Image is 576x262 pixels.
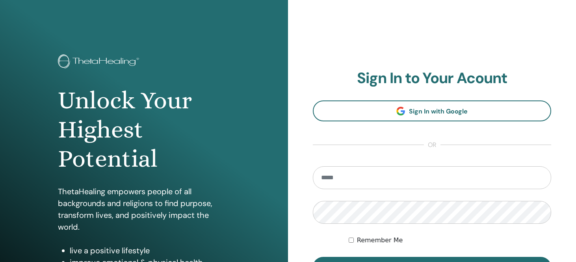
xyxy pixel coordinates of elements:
[349,236,551,245] div: Keep me authenticated indefinitely or until I manually logout
[424,140,440,150] span: or
[58,86,230,174] h1: Unlock Your Highest Potential
[313,69,551,87] h2: Sign In to Your Acount
[357,236,403,245] label: Remember Me
[409,107,468,115] span: Sign In with Google
[58,186,230,233] p: ThetaHealing empowers people of all backgrounds and religions to find purpose, transform lives, a...
[313,100,551,121] a: Sign In with Google
[70,245,230,256] li: live a positive lifestyle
